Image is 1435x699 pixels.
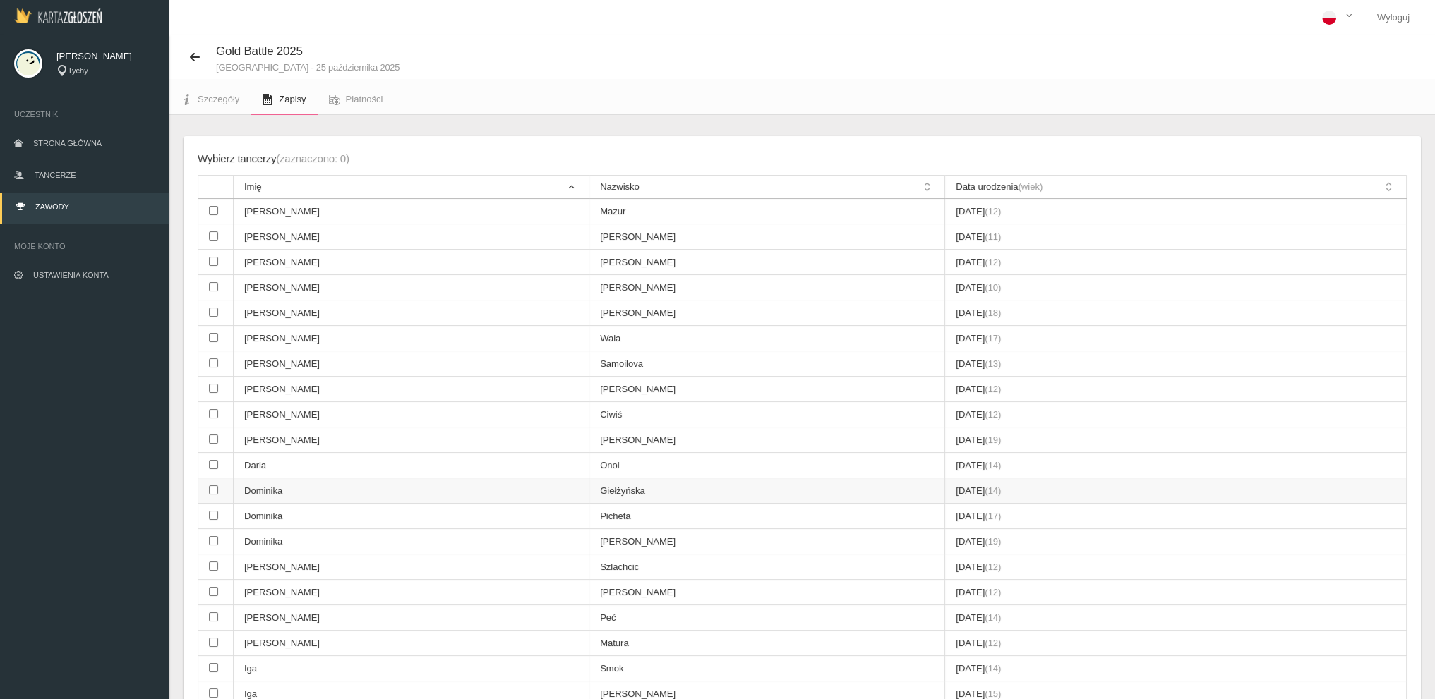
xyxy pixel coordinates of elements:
span: (14) [985,460,1001,470]
span: Tancerze [35,171,76,179]
span: Uczestnik [14,107,155,121]
span: (19) [985,536,1001,547]
td: [DATE] [945,326,1407,351]
th: Imię [234,176,589,199]
span: (12) [985,384,1001,394]
td: [PERSON_NAME] [234,351,589,377]
td: Smok [589,656,945,681]
td: Dominika [234,478,589,504]
td: [DATE] [945,554,1407,580]
td: [DATE] [945,580,1407,605]
span: (17) [985,333,1001,344]
td: [DATE] [945,351,1407,377]
td: Daria [234,453,589,478]
td: [PERSON_NAME] [234,224,589,250]
th: Nazwisko [589,176,945,199]
td: [DATE] [945,427,1407,453]
td: [DATE] [945,656,1407,681]
a: Płatności [318,84,395,115]
td: [PERSON_NAME] [234,554,589,580]
td: [PERSON_NAME] [234,605,589,631]
td: [DATE] [945,529,1407,554]
span: (15) [985,688,1001,699]
small: [GEOGRAPHIC_DATA] - 25 października 2025 [216,63,400,72]
td: [PERSON_NAME] [589,529,945,554]
span: (12) [985,206,1001,217]
td: Wala [589,326,945,351]
span: Płatności [346,94,383,104]
td: Samoilova [589,351,945,377]
td: Szlachcic [589,554,945,580]
td: Mazur [589,199,945,224]
div: Tychy [56,65,155,77]
td: [PERSON_NAME] [589,427,945,453]
td: [DATE] [945,250,1407,275]
span: Gold Battle 2025 [216,44,303,58]
td: [PERSON_NAME] [234,631,589,656]
td: [DATE] [945,478,1407,504]
img: Logo [14,8,102,23]
a: Zapisy [251,84,317,115]
td: Iga [234,656,589,681]
td: [PERSON_NAME] [589,275,945,300]
td: Matura [589,631,945,656]
td: [DATE] [945,453,1407,478]
span: (10) [985,282,1001,293]
th: Data urodzenia [945,176,1407,199]
td: [DATE] [945,605,1407,631]
td: Dominika [234,504,589,529]
td: [PERSON_NAME] [234,402,589,427]
td: [PERSON_NAME] [589,224,945,250]
span: (19) [985,434,1001,445]
td: [PERSON_NAME] [589,250,945,275]
td: Giełżyńska [589,478,945,504]
span: (12) [985,257,1001,267]
span: Zawody [35,202,69,211]
a: Szczegóły [169,84,251,115]
td: [PERSON_NAME] [589,580,945,605]
td: [PERSON_NAME] [234,427,589,453]
td: Picheta [589,504,945,529]
span: (18) [985,308,1001,318]
span: (11) [985,231,1001,242]
span: (12) [985,561,1001,572]
td: [PERSON_NAME] [234,300,589,326]
td: [PERSON_NAME] [234,377,589,402]
td: [DATE] [945,631,1407,656]
span: Ustawienia konta [33,271,109,279]
td: Ciwiś [589,402,945,427]
td: [PERSON_NAME] [234,275,589,300]
td: [PERSON_NAME] [589,377,945,402]
td: [DATE] [945,275,1407,300]
span: Szczegóły [198,94,239,104]
td: [PERSON_NAME] [234,326,589,351]
span: Moje konto [14,239,155,253]
span: (14) [985,663,1001,674]
td: [DATE] [945,224,1407,250]
td: Dominika [234,529,589,554]
span: (12) [985,638,1001,648]
div: Wybierz tancerzy [198,150,349,168]
span: Zapisy [279,94,306,104]
span: (13) [985,358,1001,369]
td: [PERSON_NAME] [234,250,589,275]
td: [DATE] [945,504,1407,529]
td: Peć [589,605,945,631]
span: (14) [985,612,1001,623]
span: Strona główna [33,139,102,147]
span: (zaznaczono: 0) [276,152,349,164]
img: svg [14,49,42,78]
td: [DATE] [945,402,1407,427]
td: [PERSON_NAME] [234,580,589,605]
td: [DATE] [945,199,1407,224]
span: (12) [985,587,1001,597]
span: (17) [985,511,1001,521]
td: Onoi [589,453,945,478]
td: [DATE] [945,377,1407,402]
td: [PERSON_NAME] [234,199,589,224]
span: [PERSON_NAME] [56,49,155,63]
span: (14) [985,485,1001,496]
span: (wiek) [1018,181,1043,192]
span: (12) [985,409,1001,420]
td: [PERSON_NAME] [589,300,945,326]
